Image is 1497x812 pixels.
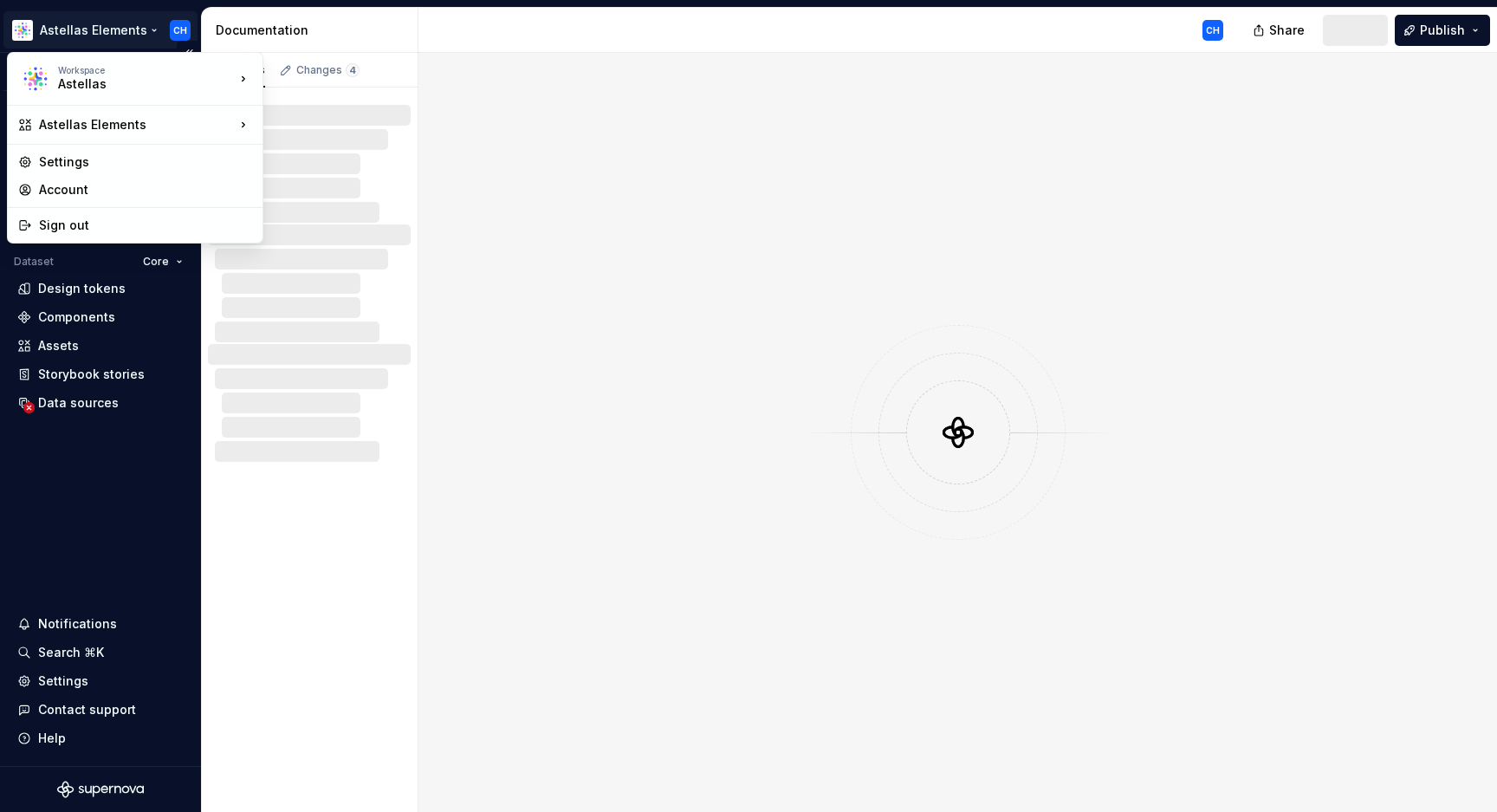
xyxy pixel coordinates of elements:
[58,65,235,75] div: Workspace
[39,153,252,171] div: Settings
[58,75,205,93] div: Astellas
[39,217,252,234] div: Sign out
[39,181,252,198] div: Account
[39,116,235,133] div: Astellas Elements
[20,63,51,94] img: b2369ad3-f38c-46c1-b2a2-f2452fdbdcd2.png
